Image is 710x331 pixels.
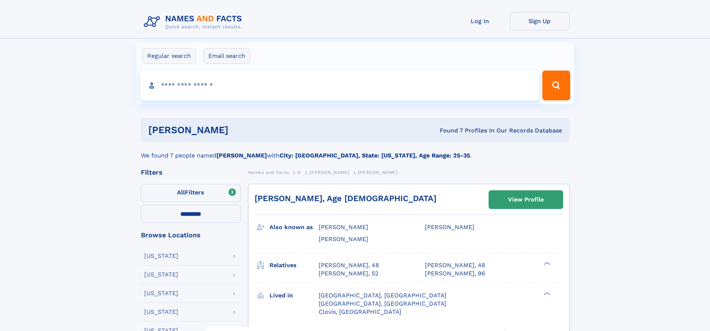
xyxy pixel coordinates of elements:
[542,71,570,100] button: Search Button
[144,309,178,315] div: [US_STATE]
[142,48,196,64] label: Regular search
[425,261,485,269] a: [PERSON_NAME], 48
[177,189,185,196] span: All
[450,12,510,30] a: Log In
[319,261,379,269] a: [PERSON_NAME], 48
[280,152,470,159] b: City: [GEOGRAPHIC_DATA], State: [US_STATE], Age Range: 25-35
[358,170,398,175] span: [PERSON_NAME]
[144,272,178,278] div: [US_STATE]
[309,168,349,177] a: [PERSON_NAME]
[425,224,474,231] span: [PERSON_NAME]
[148,125,334,135] h1: [PERSON_NAME]
[319,235,368,243] span: [PERSON_NAME]
[334,127,562,135] div: Found 7 Profiles In Our Records Database
[309,170,349,175] span: [PERSON_NAME]
[425,269,485,278] a: [PERSON_NAME], 96
[319,308,401,315] span: Clovis, [GEOGRAPHIC_DATA]
[141,169,241,176] div: Filters
[508,191,544,208] div: View Profile
[319,300,446,307] span: [GEOGRAPHIC_DATA], [GEOGRAPHIC_DATA]
[510,12,569,30] a: Sign Up
[141,184,241,202] label: Filters
[217,152,267,159] b: [PERSON_NAME]
[203,48,250,64] label: Email search
[141,142,569,160] div: We found 7 people named with .
[319,224,368,231] span: [PERSON_NAME]
[319,269,378,278] a: [PERSON_NAME], 52
[140,71,539,100] input: search input
[542,261,551,266] div: ❯
[141,232,241,238] div: Browse Locations
[144,253,178,259] div: [US_STATE]
[248,168,289,177] a: Names and Facts
[144,290,178,296] div: [US_STATE]
[255,194,436,203] a: [PERSON_NAME], Age [DEMOGRAPHIC_DATA]
[269,259,319,272] h3: Relatives
[269,221,319,234] h3: Also known as
[489,191,563,209] a: View Profile
[319,292,446,299] span: [GEOGRAPHIC_DATA], [GEOGRAPHIC_DATA]
[269,289,319,302] h3: Lived in
[297,168,301,177] a: D
[297,170,301,175] span: D
[141,12,248,32] img: Logo Names and Facts
[542,291,551,296] div: ❯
